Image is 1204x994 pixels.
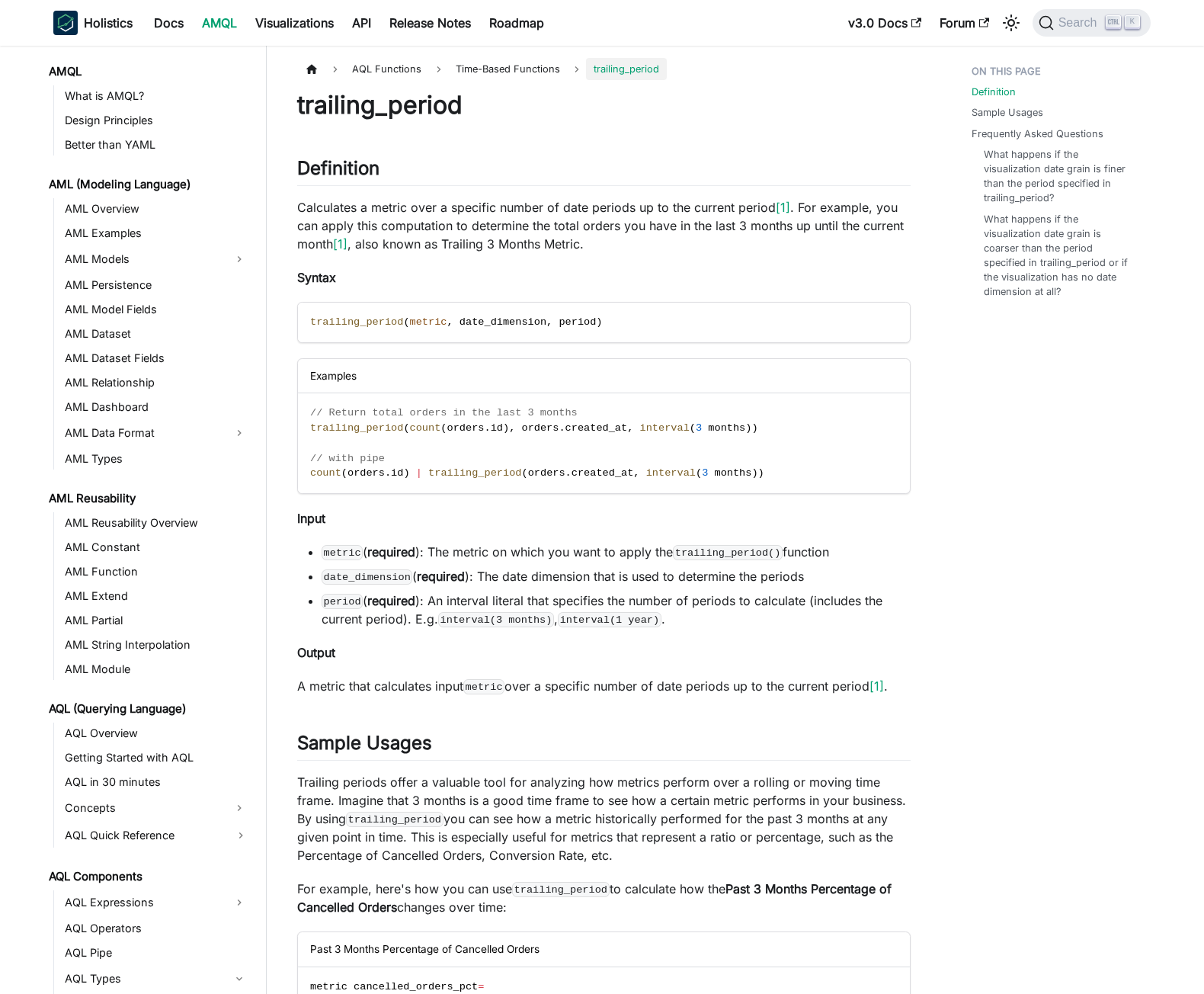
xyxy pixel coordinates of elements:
[60,274,253,296] a: AML Persistence
[930,11,998,35] a: Forum
[310,407,578,418] span: // Return total orders in the last 3 months
[298,932,910,967] div: Past 3 Months Percentage of Cancelled Orders
[559,422,565,434] span: .
[1033,9,1151,37] button: Search (Ctrl+K)
[60,372,253,393] a: AML Relationship
[417,569,465,584] strong: required
[60,323,253,345] a: AML Dataset
[310,316,403,328] span: trailing_period
[60,796,226,820] a: Concepts
[60,823,253,848] a: AQL Quick Reference
[322,567,911,585] li: ( ): The date dimension that is used to determine the periods
[44,698,253,720] a: AQL (Querying Language)
[596,316,602,328] span: )
[60,723,253,744] a: AQL Overview
[403,467,409,479] span: )
[447,422,485,434] span: orders
[702,467,708,479] span: 3
[84,14,133,32] b: Holistics
[226,796,253,820] button: Expand sidebar category 'Concepts'
[521,422,559,434] span: orders
[869,678,884,694] a: [1]
[145,11,193,35] a: Docs
[310,453,385,464] span: // with pipe
[322,592,911,628] li: ( ): An interval literal that specifies the number of periods to calculate (includes the current ...
[322,594,363,609] code: period
[690,422,696,434] span: (
[480,11,553,35] a: Roadmap
[297,90,911,120] h1: trailing_period
[298,359,910,393] div: Examples
[60,348,253,369] a: AML Dataset Fields
[972,127,1103,141] a: Frequently Asked Questions
[297,58,326,80] a: Home page
[745,422,751,434] span: )
[60,771,253,793] a: AQL in 30 minutes
[38,46,267,994] nav: Docs sidebar
[297,157,911,186] h2: Definition
[416,467,422,479] span: |
[565,422,628,434] span: created_at
[438,612,554,627] code: interval(3 months)
[758,467,764,479] span: )
[60,634,253,656] a: AML String Interpolation
[44,488,253,509] a: AML Reusability
[503,422,509,434] span: )
[673,545,783,560] code: trailing_period()
[53,11,133,35] a: HolisticsHolistics
[60,747,253,768] a: Getting Started with AQL
[60,561,253,582] a: AML Function
[696,467,702,479] span: (
[633,467,639,479] span: ,
[60,110,253,131] a: Design Principles
[447,316,453,328] span: ,
[193,11,246,35] a: AMQL
[310,422,403,434] span: trailing_period
[60,610,253,631] a: AML Partial
[391,467,403,479] span: id
[984,212,1135,300] a: What happens if the visualization date grain is coarser than the period specified in trailing_per...
[333,236,347,252] a: [1]
[60,134,253,156] a: Better than YAML
[226,247,253,271] button: Expand sidebar category 'AML Models'
[226,421,253,445] button: Expand sidebar category 'AML Data Format'
[60,198,253,220] a: AML Overview
[984,147,1135,206] a: What happens if the visualization date grain is finer than the period specified in trailing_period?
[463,679,504,694] code: metric
[322,545,363,560] code: metric
[839,11,930,35] a: v3.0 Docs
[484,422,490,434] span: .
[60,512,253,534] a: AML Reusability Overview
[226,890,253,915] button: Expand sidebar category 'AQL Expressions'
[559,316,596,328] span: period
[297,645,335,660] strong: Output
[346,812,443,827] code: trailing_period
[491,422,503,434] span: id
[460,316,546,328] span: date_dimension
[60,223,253,244] a: AML Examples
[428,467,521,479] span: trailing_period
[347,467,385,479] span: orders
[410,422,441,434] span: count
[60,421,226,445] a: AML Data Format
[341,467,347,479] span: (
[297,881,892,915] strong: Past 3 Months Percentage of Cancelled Orders
[322,569,412,585] code: date_dimension
[403,422,409,434] span: (
[1054,16,1106,30] span: Search
[696,422,702,434] span: 3
[60,247,226,271] a: AML Models
[972,85,1016,99] a: Definition
[572,467,634,479] span: created_at
[60,890,226,915] a: AQL Expressions
[60,396,253,418] a: AML Dashboard
[297,58,911,80] nav: Breadcrumbs
[322,543,911,561] li: ( ): The metric on which you want to apply the function
[246,11,343,35] a: Visualizations
[509,422,515,434] span: ,
[385,467,391,479] span: .
[440,422,447,434] span: (
[60,299,253,320] a: AML Model Fields
[60,448,253,470] a: AML Types
[343,11,380,35] a: API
